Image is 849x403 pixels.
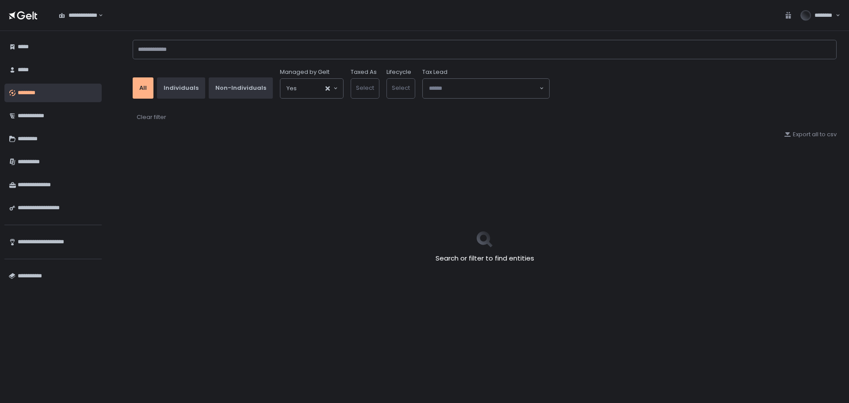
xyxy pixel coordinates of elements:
[351,68,377,76] label: Taxed As
[164,84,199,92] div: Individuals
[356,84,374,92] span: Select
[422,68,447,76] span: Tax Lead
[325,86,330,91] button: Clear Selected
[209,77,273,99] button: Non-Individuals
[280,79,343,98] div: Search for option
[136,113,167,122] button: Clear filter
[280,68,329,76] span: Managed by Gelt
[215,84,266,92] div: Non-Individuals
[392,84,410,92] span: Select
[784,130,837,138] button: Export all to csv
[287,84,297,93] span: Yes
[386,68,411,76] label: Lifecycle
[157,77,205,99] button: Individuals
[423,79,549,98] div: Search for option
[137,113,166,121] div: Clear filter
[436,253,534,264] h2: Search or filter to find entities
[133,77,153,99] button: All
[297,84,325,93] input: Search for option
[53,6,103,25] div: Search for option
[139,84,147,92] div: All
[429,84,539,93] input: Search for option
[97,11,98,20] input: Search for option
